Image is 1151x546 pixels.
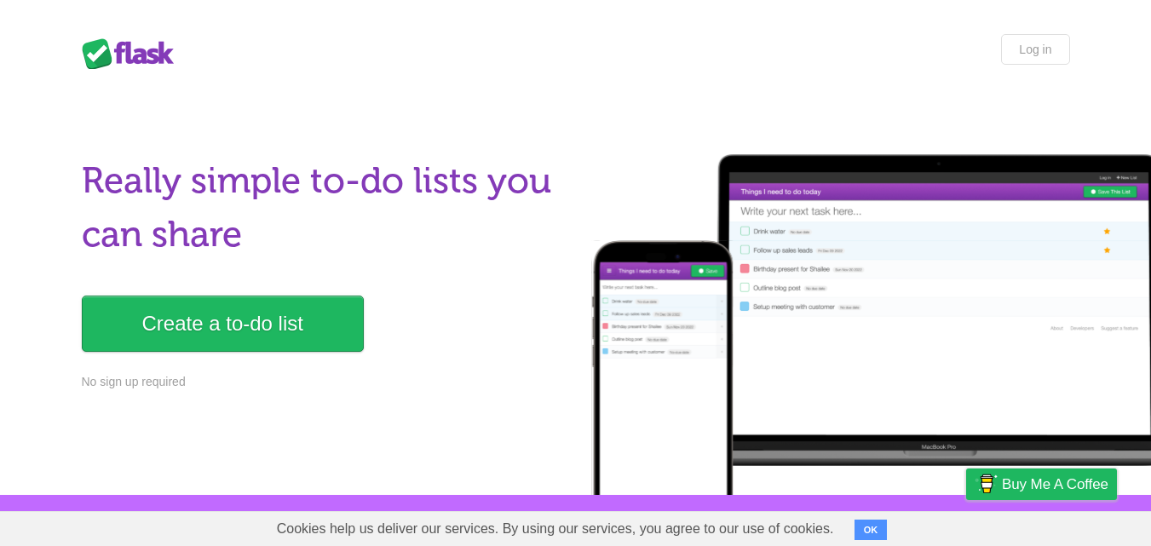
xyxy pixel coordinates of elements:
[1001,34,1069,65] a: Log in
[966,468,1117,500] a: Buy me a coffee
[260,512,851,546] span: Cookies help us deliver our services. By using our services, you agree to our use of cookies.
[82,38,184,69] div: Flask Lists
[1002,469,1108,499] span: Buy me a coffee
[82,154,566,262] h1: Really simple to-do lists you can share
[82,296,364,352] a: Create a to-do list
[82,373,566,391] p: No sign up required
[855,520,888,540] button: OK
[975,469,998,498] img: Buy me a coffee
